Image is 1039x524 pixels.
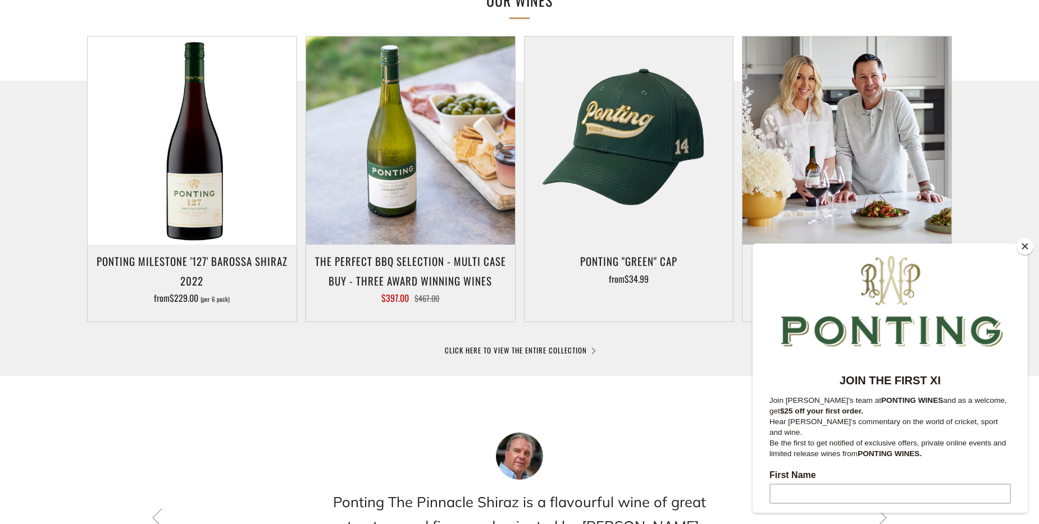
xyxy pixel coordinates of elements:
span: $34.99 [625,272,649,286]
p: Be the first to get notified of exclusive offers, private online events and limited release wines... [17,194,258,215]
strong: PONTING WINES. [105,206,169,214]
p: Join [PERSON_NAME]'s team at and as a welcome, get [17,151,258,173]
input: Subscribe [17,368,258,388]
label: Last Name [17,274,258,287]
span: We will send you a confirmation email to subscribe. I agree to sign up to the Ponting Wines newsl... [17,402,252,451]
button: SUBSCRIBE [12,44,1027,64]
span: $397.00 [381,291,409,305]
span: from [609,272,649,286]
a: Ponting Milestone '127' Barossa Shiraz 2022 from$229.00 (per 6 pack) [88,251,297,307]
h3: The perfect BBQ selection - MULTI CASE BUY - Three award winning wines [312,251,509,289]
strong: JOIN THE FIRST XI [87,131,188,143]
span: (per 6 pack) [200,296,230,302]
label: First Name [17,227,258,240]
strong: JOIN THE FIRST XI [454,13,585,30]
span: from [154,291,230,305]
a: The perfect BBQ selection - MULTI CASE BUY - Three award winning wines $397.00 $467.00 [306,251,515,307]
h3: Set For Summer - Multi Case Buy [748,251,946,270]
span: $229.00 [170,291,198,305]
strong: PONTING WINES [129,153,190,161]
a: Ponting "Green" Cap from$34.99 [525,251,733,307]
span: $467.00 [414,292,439,304]
p: Hear [PERSON_NAME]'s commentary on the world of cricket, sport and wine. [17,173,258,194]
strong: $25 off your first order. [28,163,111,172]
a: Set For Summer - Multi Case Buy $399.00 $527.00 [742,251,951,307]
a: CLICK HERE TO VIEW THE ENTIRE COLLECTION [445,344,594,356]
label: Email [17,321,258,334]
button: Close [1017,238,1033,255]
h3: Ponting "Green" Cap [530,251,728,270]
h3: Ponting Milestone '127' Barossa Shiraz 2022 [93,251,291,289]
